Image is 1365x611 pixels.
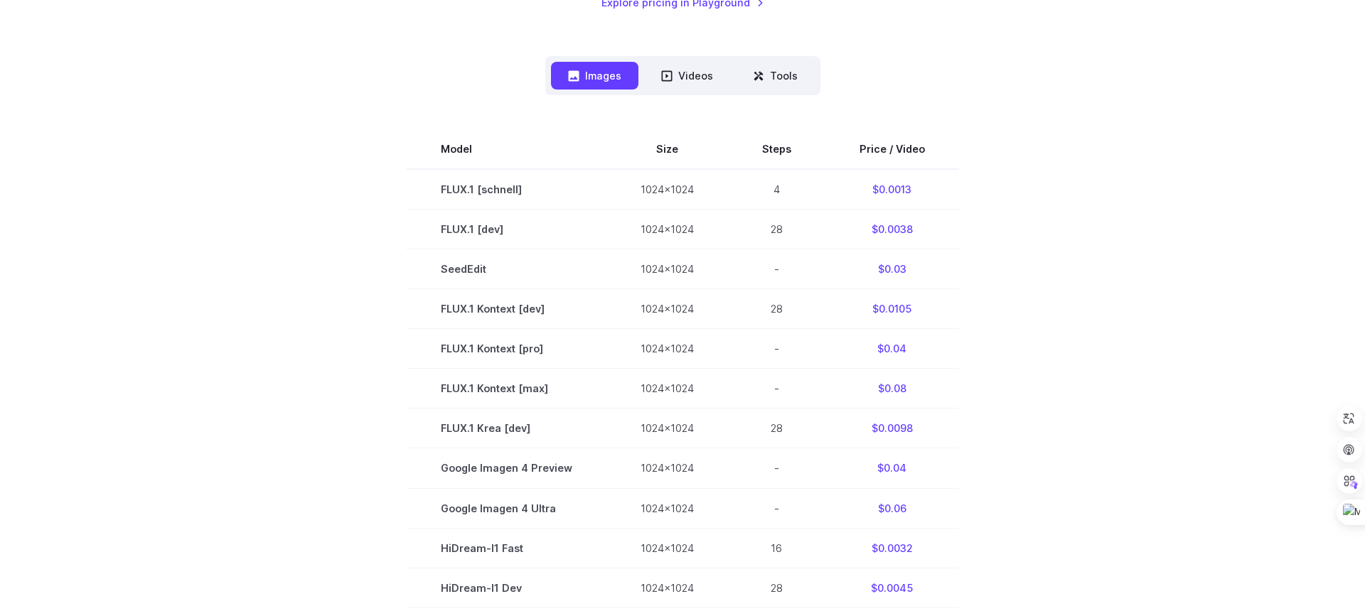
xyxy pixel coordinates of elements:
[825,488,959,528] td: $0.06
[606,369,728,409] td: 1024x1024
[728,289,825,329] td: 28
[606,169,728,210] td: 1024x1024
[728,210,825,249] td: 28
[728,409,825,448] td: 28
[407,568,606,607] td: HiDream-I1 Dev
[606,488,728,528] td: 1024x1024
[606,249,728,289] td: 1024x1024
[606,329,728,369] td: 1024x1024
[825,369,959,409] td: $0.08
[825,568,959,607] td: $0.0045
[407,249,606,289] td: SeedEdit
[606,210,728,249] td: 1024x1024
[407,329,606,369] td: FLUX.1 Kontext [pro]
[825,169,959,210] td: $0.0013
[728,329,825,369] td: -
[728,568,825,607] td: 28
[551,62,638,90] button: Images
[606,568,728,607] td: 1024x1024
[736,62,815,90] button: Tools
[728,129,825,169] th: Steps
[407,289,606,329] td: FLUX.1 Kontext [dev]
[825,210,959,249] td: $0.0038
[606,528,728,568] td: 1024x1024
[407,409,606,448] td: FLUX.1 Krea [dev]
[606,129,728,169] th: Size
[606,409,728,448] td: 1024x1024
[728,249,825,289] td: -
[407,210,606,249] td: FLUX.1 [dev]
[644,62,730,90] button: Videos
[825,409,959,448] td: $0.0098
[407,129,606,169] th: Model
[407,369,606,409] td: FLUX.1 Kontext [max]
[407,169,606,210] td: FLUX.1 [schnell]
[606,289,728,329] td: 1024x1024
[728,448,825,488] td: -
[407,448,606,488] td: Google Imagen 4 Preview
[407,528,606,568] td: HiDream-I1 Fast
[825,129,959,169] th: Price / Video
[407,488,606,528] td: Google Imagen 4 Ultra
[825,329,959,369] td: $0.04
[728,488,825,528] td: -
[728,369,825,409] td: -
[728,528,825,568] td: 16
[825,289,959,329] td: $0.0105
[825,249,959,289] td: $0.03
[728,169,825,210] td: 4
[825,528,959,568] td: $0.0032
[825,448,959,488] td: $0.04
[606,448,728,488] td: 1024x1024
